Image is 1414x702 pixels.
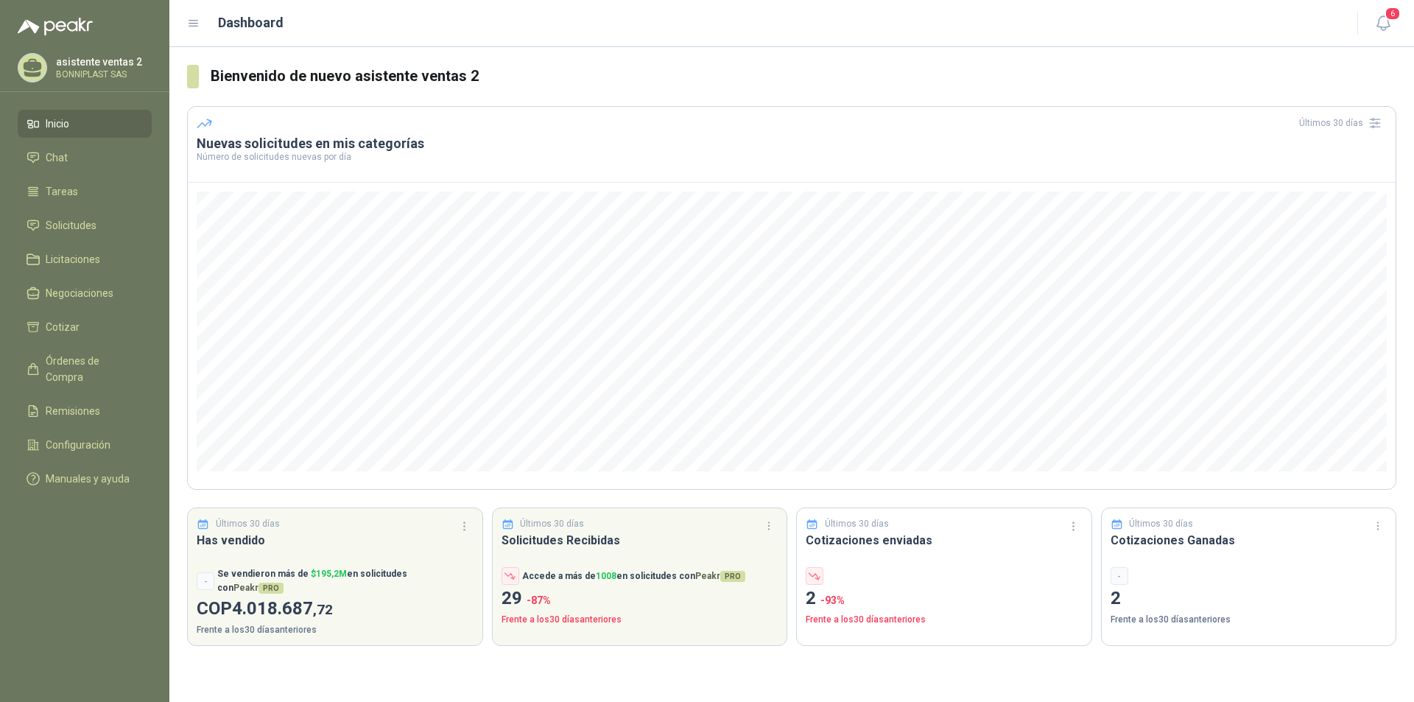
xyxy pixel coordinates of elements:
div: - [197,572,214,590]
span: 1008 [596,571,616,581]
p: COP [197,595,474,623]
p: 29 [502,585,778,613]
span: Licitaciones [46,251,100,267]
a: Cotizar [18,313,152,341]
p: Frente a los 30 días anteriores [197,623,474,637]
span: ,72 [313,601,333,618]
p: Últimos 30 días [825,517,889,531]
p: Últimos 30 días [216,517,280,531]
p: Últimos 30 días [520,517,584,531]
span: Peakr [233,583,284,593]
span: Cotizar [46,319,80,335]
span: -87 % [527,594,551,606]
p: Frente a los 30 días anteriores [502,613,778,627]
span: Manuales y ayuda [46,471,130,487]
h3: Has vendido [197,531,474,550]
span: 4.018.687 [232,598,333,619]
a: Tareas [18,178,152,206]
span: Negociaciones [46,285,113,301]
h3: Cotizaciones Ganadas [1111,531,1387,550]
p: Se vendieron más de en solicitudes con [217,567,474,595]
p: Frente a los 30 días anteriores [1111,613,1387,627]
h3: Bienvenido de nuevo asistente ventas 2 [211,65,1396,88]
span: PRO [258,583,284,594]
img: Logo peakr [18,18,93,35]
p: BONNIPLAST SAS [56,70,148,79]
span: Inicio [46,116,69,132]
span: Remisiones [46,403,100,419]
p: 2 [1111,585,1387,613]
div: - [1111,567,1128,585]
p: Frente a los 30 días anteriores [806,613,1083,627]
span: Chat [46,150,68,166]
h3: Solicitudes Recibidas [502,531,778,550]
p: 2 [806,585,1083,613]
a: Chat [18,144,152,172]
a: Solicitudes [18,211,152,239]
span: -93 % [820,594,845,606]
span: $ 195,2M [311,569,347,579]
a: Inicio [18,110,152,138]
p: asistente ventas 2 [56,57,148,67]
span: Solicitudes [46,217,96,234]
p: Accede a más de en solicitudes con [522,569,745,583]
div: Últimos 30 días [1299,111,1387,135]
span: Peakr [695,571,745,581]
button: 6 [1370,10,1396,37]
a: Remisiones [18,397,152,425]
span: Tareas [46,183,78,200]
a: Configuración [18,431,152,459]
a: Órdenes de Compra [18,347,152,391]
span: Configuración [46,437,110,453]
a: Manuales y ayuda [18,465,152,493]
span: 6 [1385,7,1401,21]
a: Negociaciones [18,279,152,307]
a: Licitaciones [18,245,152,273]
p: Últimos 30 días [1129,517,1193,531]
h1: Dashboard [218,13,284,33]
h3: Cotizaciones enviadas [806,531,1083,550]
span: PRO [720,571,745,582]
h3: Nuevas solicitudes en mis categorías [197,135,1387,152]
p: Número de solicitudes nuevas por día [197,152,1387,161]
span: Órdenes de Compra [46,353,138,385]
